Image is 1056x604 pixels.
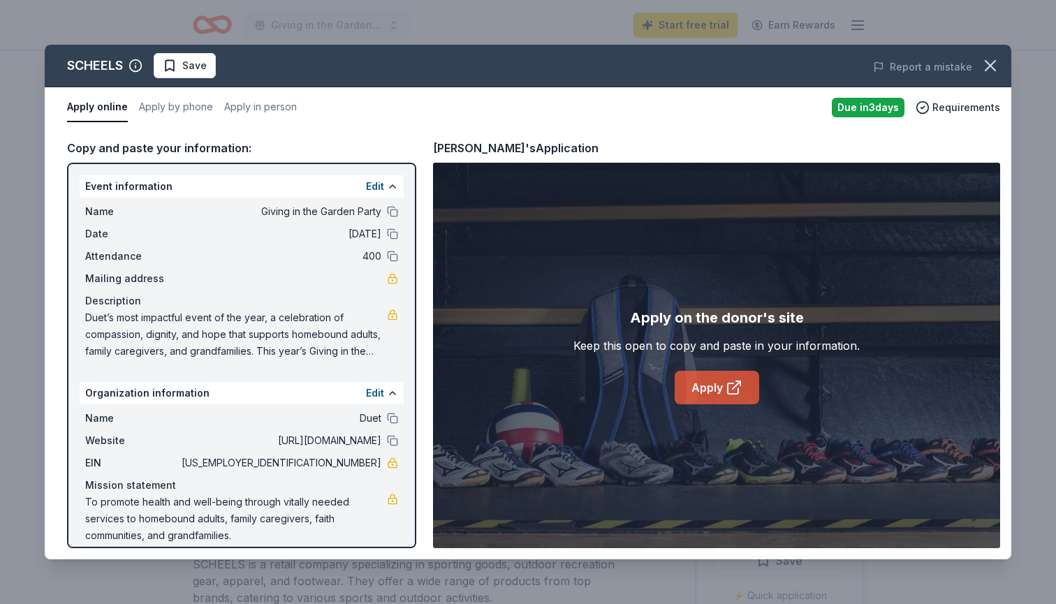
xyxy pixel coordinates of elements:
[67,93,128,122] button: Apply online
[154,53,216,78] button: Save
[80,175,404,198] div: Event information
[630,307,804,329] div: Apply on the donor's site
[139,93,213,122] button: Apply by phone
[85,203,179,220] span: Name
[179,203,381,220] span: Giving in the Garden Party
[573,337,860,354] div: Keep this open to copy and paste in your information.
[179,248,381,265] span: 400
[179,410,381,427] span: Duet
[433,139,599,157] div: [PERSON_NAME]'s Application
[67,54,123,77] div: SCHEELS
[85,248,179,265] span: Attendance
[366,385,384,402] button: Edit
[179,432,381,449] span: [URL][DOMAIN_NAME]
[224,93,297,122] button: Apply in person
[85,455,179,471] span: EIN
[916,99,1000,116] button: Requirements
[85,270,179,287] span: Mailing address
[67,139,416,157] div: Copy and paste your information:
[85,309,387,360] span: Duet’s most impactful event of the year, a celebration of compassion, dignity, and hope that supp...
[85,226,179,242] span: Date
[85,494,387,544] span: To promote health and well-being through vitally needed services to homebound adults, family care...
[675,371,759,404] a: Apply
[832,98,904,117] div: Due in 3 days
[80,382,404,404] div: Organization information
[932,99,1000,116] span: Requirements
[179,226,381,242] span: [DATE]
[85,410,179,427] span: Name
[182,57,207,74] span: Save
[85,477,398,494] div: Mission statement
[179,455,381,471] span: [US_EMPLOYER_IDENTIFICATION_NUMBER]
[366,178,384,195] button: Edit
[85,432,179,449] span: Website
[85,293,398,309] div: Description
[873,59,972,75] button: Report a mistake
